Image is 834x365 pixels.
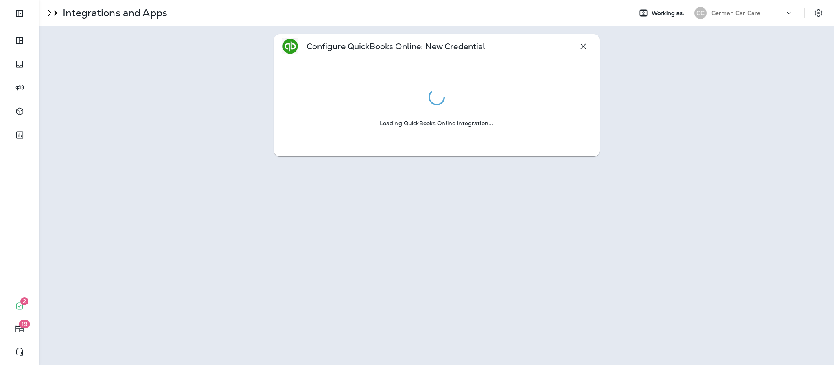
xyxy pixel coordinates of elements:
div: GC [694,7,707,19]
button: Settings [811,6,826,20]
button: Expand Sidebar [8,5,31,22]
img: QuickBooks Online [282,38,298,54]
button: 19 [8,321,31,337]
p: Integrations and Apps [59,7,167,19]
p: Configure QuickBooks Online: New Credential [306,41,486,52]
span: 19 [19,320,30,328]
p: Loading QuickBooks Online integration... [380,120,494,126]
span: 2 [20,297,28,305]
button: 2 [8,298,31,314]
span: Working as: [652,10,686,17]
p: German Car Care [711,10,760,16]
